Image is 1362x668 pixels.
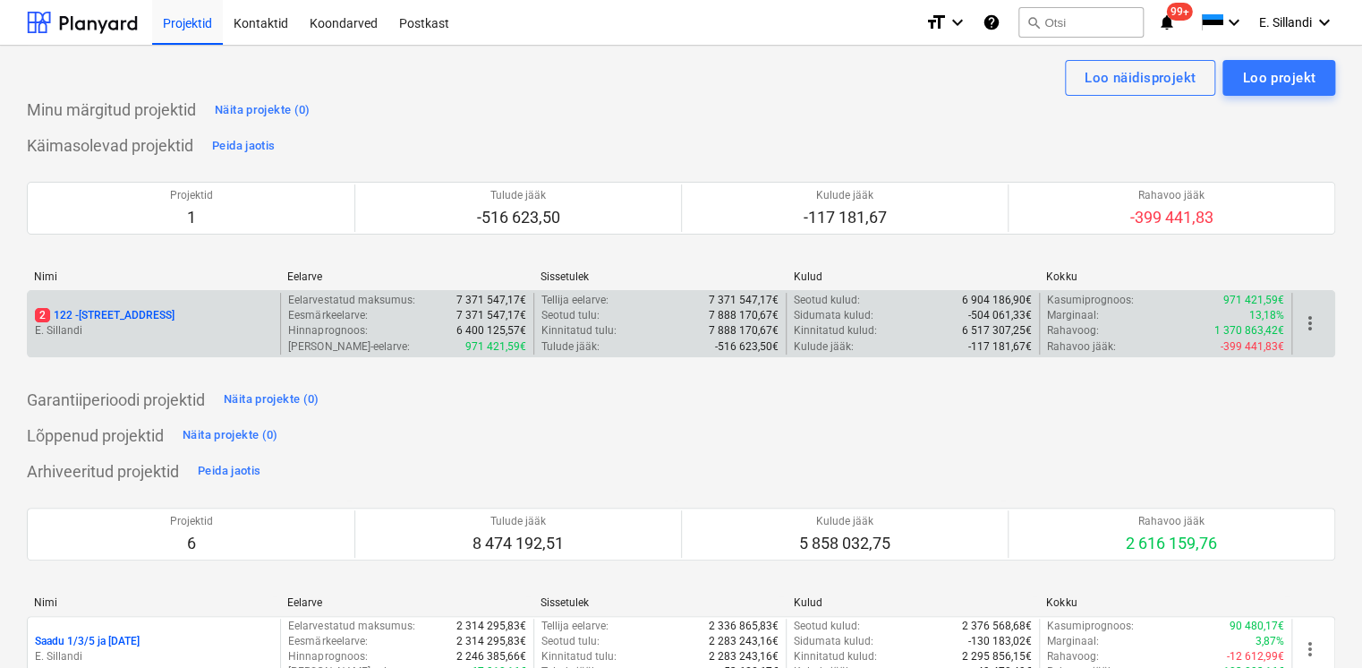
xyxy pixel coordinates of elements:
p: Kulude jääk [804,188,887,203]
div: Kulud [793,270,1032,283]
p: 5 858 032,75 [799,533,890,554]
p: Kulude jääk [799,514,890,529]
p: Kinnitatud kulud : [794,649,877,664]
p: E. Sillandi [35,649,273,664]
p: Kinnitatud kulud : [794,323,877,338]
i: keyboard_arrow_down [1223,12,1245,33]
i: keyboard_arrow_down [947,12,968,33]
p: 90 480,17€ [1230,619,1284,634]
p: 6 517 307,25€ [962,323,1032,338]
i: keyboard_arrow_down [1314,12,1335,33]
p: Sidumata kulud : [794,634,873,649]
p: Rahavoo jääk [1130,188,1213,203]
div: Nimi [34,270,273,283]
div: Kulud [793,596,1032,609]
p: Kasumiprognoos : [1047,293,1134,308]
p: Rahavoog : [1047,649,1099,664]
p: Garantiiperioodi projektid [27,390,205,411]
p: -504 061,33€ [968,308,1032,323]
p: -399 441,83 [1130,207,1213,228]
button: Näita projekte (0) [210,96,315,124]
p: Eesmärkeelarve : [288,308,367,323]
p: Tulude jääk : [541,339,600,355]
p: Tellija eelarve : [541,293,609,308]
p: 8 474 192,51 [472,533,564,554]
div: Näita projekte (0) [224,390,319,410]
p: -516 623,50 [477,207,560,228]
button: Loo projekt [1222,60,1335,96]
p: 2 336 865,83€ [709,619,779,634]
span: 2 [35,308,50,322]
p: Tellija eelarve : [541,619,609,634]
div: Näita projekte (0) [183,425,278,446]
p: 13,18% [1249,308,1284,323]
p: 2 314 295,83€ [456,619,526,634]
p: Eesmärkeelarve : [288,634,367,649]
div: Loo projekt [1242,66,1315,90]
p: Hinnaprognoos : [288,649,367,664]
p: 971 421,59€ [1223,293,1284,308]
div: Eelarve [287,270,526,283]
p: 2 283 243,16€ [709,649,779,664]
div: Loo näidisprojekt [1085,66,1196,90]
p: Eelarvestatud maksumus : [288,293,414,308]
div: Sissetulek [541,270,779,283]
p: 2 616 159,76 [1126,533,1217,554]
p: Saadu 1/3/5 ja [DATE] [35,634,140,649]
p: Lõppenud projektid [27,425,164,447]
p: 7 888 170,67€ [709,308,779,323]
p: Marginaal : [1047,634,1099,649]
p: 2 314 295,83€ [456,634,526,649]
p: Kinnitatud tulu : [541,323,617,338]
p: 7 371 547,17€ [456,293,526,308]
div: Näita projekte (0) [215,100,311,121]
p: 2 295 856,15€ [962,649,1032,664]
span: E. Sillandi [1259,15,1312,30]
p: 1 [170,207,213,228]
div: Sissetulek [541,596,779,609]
p: E. Sillandi [35,323,273,338]
p: 1 370 863,42€ [1214,323,1284,338]
p: Seotud tulu : [541,308,600,323]
button: Otsi [1018,7,1144,38]
button: Loo näidisprojekt [1065,60,1215,96]
p: 6 904 186,90€ [962,293,1032,308]
i: notifications [1158,12,1176,33]
p: Arhiveeritud projektid [27,461,179,483]
iframe: Chat Widget [1273,582,1362,668]
p: Sidumata kulud : [794,308,873,323]
p: 971 421,59€ [465,339,526,355]
p: Rahavoo jääk : [1047,339,1116,355]
div: Kokku [1046,270,1285,283]
p: Projektid [170,514,213,529]
p: 6 400 125,57€ [456,323,526,338]
p: 6 [170,533,213,554]
i: Abikeskus [983,12,1000,33]
p: -516 623,50€ [715,339,779,355]
p: 7 888 170,67€ [709,323,779,338]
p: 2 246 385,66€ [456,649,526,664]
p: 7 371 547,17€ [709,293,779,308]
button: Näita projekte (0) [178,422,283,450]
button: Peida jaotis [208,132,279,160]
p: Tulude jääk [472,514,564,529]
p: Projektid [170,188,213,203]
div: Peida jaotis [212,136,275,157]
p: -117 181,67€ [968,339,1032,355]
p: 2 283 243,16€ [709,634,779,649]
p: Seotud kulud : [794,619,860,634]
p: -12 612,99€ [1227,649,1284,664]
p: Hinnaprognoos : [288,323,367,338]
p: Kinnitatud tulu : [541,649,617,664]
p: Seotud kulud : [794,293,860,308]
p: 3,87% [1256,634,1284,649]
p: Tulude jääk [477,188,560,203]
p: Kulude jääk : [794,339,854,355]
span: more_vert [1299,313,1321,334]
p: Käimasolevad projektid [27,135,193,157]
div: Peida jaotis [198,461,260,482]
span: search [1026,15,1041,30]
p: 2 376 568,68€ [962,619,1032,634]
p: 7 371 547,17€ [456,308,526,323]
